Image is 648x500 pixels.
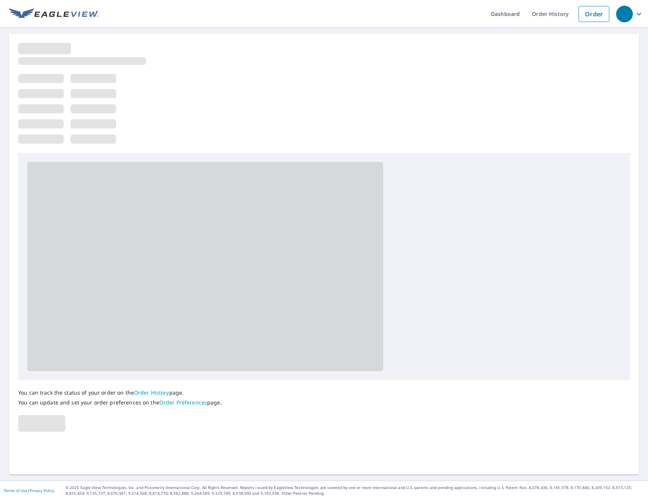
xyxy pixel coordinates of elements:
[159,399,207,406] a: Order Preferences
[4,488,54,493] p: |
[579,6,609,22] a: Order
[66,485,644,496] p: © 2025 Eagle View Technologies, Inc. and Pictometry International Corp. All Rights Reserved. Repo...
[9,8,99,20] img: EV Logo
[30,488,54,493] a: Privacy Policy
[4,488,27,493] a: Terms of Use
[134,389,169,396] a: Order History
[18,399,222,406] p: You can update and set your order preferences on the page.
[18,389,222,396] p: You can track the status of your order on the page.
